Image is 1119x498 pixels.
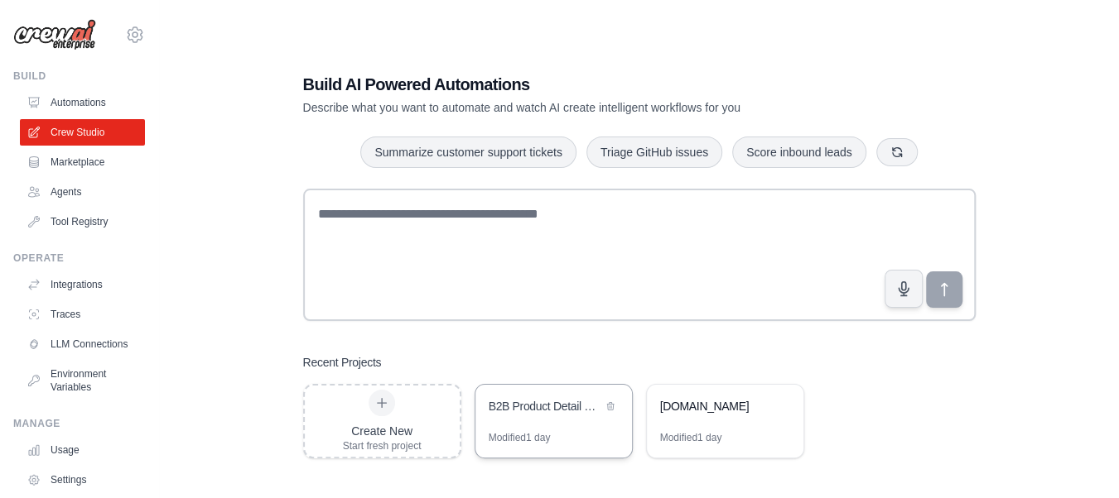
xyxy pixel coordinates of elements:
div: Manage [13,417,145,430]
a: LLM Connections [20,331,145,357]
h3: Recent Projects [303,354,382,371]
h1: Build AI Powered Automations [303,73,860,96]
a: Integrations [20,271,145,298]
a: Marketplace [20,149,145,175]
iframe: Chat Widget [1036,419,1119,498]
div: Create New [343,423,422,439]
img: Logo [13,19,96,50]
button: Triage GitHub issues [586,136,722,168]
div: Operate [13,251,145,265]
a: Usage [20,437,145,463]
div: Modified 1 day [489,431,551,444]
button: Get new suggestions [876,138,918,166]
a: Tool Registry [20,208,145,235]
a: Environment Variables [20,361,145,400]
div: Start fresh project [343,439,422,453]
p: Describe what you want to automate and watch AI create intelligent workflows for you [303,99,860,116]
button: Click to speak your automation idea [885,270,923,308]
div: [DOMAIN_NAME] [660,398,774,414]
div: Build [13,69,145,83]
button: Score inbound leads [732,136,866,168]
a: Traces [20,301,145,328]
button: Delete project [602,398,619,414]
div: B2B Product Detail Page Generator [489,398,602,414]
a: Crew Studio [20,119,145,146]
div: Modified 1 day [660,431,722,444]
button: Summarize customer support tickets [360,136,576,168]
a: Settings [20,467,145,493]
a: Agents [20,179,145,205]
a: Automations [20,89,145,116]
